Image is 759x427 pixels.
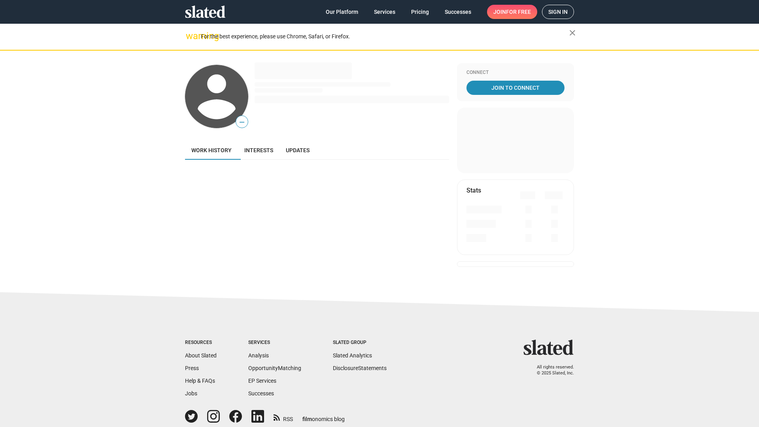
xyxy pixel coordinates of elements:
a: EP Services [248,378,276,384]
span: Updates [286,147,310,153]
span: Work history [191,147,232,153]
a: Interests [238,141,279,160]
span: Pricing [411,5,429,19]
span: Successes [445,5,471,19]
a: Our Platform [319,5,364,19]
a: OpportunityMatching [248,365,301,371]
a: filmonomics blog [302,409,345,423]
mat-icon: warning [186,31,195,41]
mat-icon: close [568,28,577,38]
span: Our Platform [326,5,358,19]
span: Interests [244,147,273,153]
a: Analysis [248,352,269,359]
a: Services [368,5,402,19]
div: Slated Group [333,340,387,346]
div: Resources [185,340,217,346]
a: About Slated [185,352,217,359]
span: Join [493,5,531,19]
span: — [236,117,248,127]
a: Help & FAQs [185,378,215,384]
a: Sign in [542,5,574,19]
span: Sign in [548,5,568,19]
a: Updates [279,141,316,160]
span: for free [506,5,531,19]
a: Join To Connect [466,81,565,95]
div: For the best experience, please use Chrome, Safari, or Firefox. [201,31,569,42]
p: All rights reserved. © 2025 Slated, Inc. [529,365,574,376]
span: Join To Connect [468,81,563,95]
a: Work history [185,141,238,160]
a: RSS [274,411,293,423]
span: Services [374,5,395,19]
a: Joinfor free [487,5,537,19]
a: Slated Analytics [333,352,372,359]
div: Connect [466,70,565,76]
a: Press [185,365,199,371]
a: Successes [248,390,274,397]
span: film [302,416,312,422]
a: DisclosureStatements [333,365,387,371]
a: Jobs [185,390,197,397]
mat-card-title: Stats [466,186,481,195]
div: Services [248,340,301,346]
a: Successes [438,5,478,19]
a: Pricing [405,5,435,19]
